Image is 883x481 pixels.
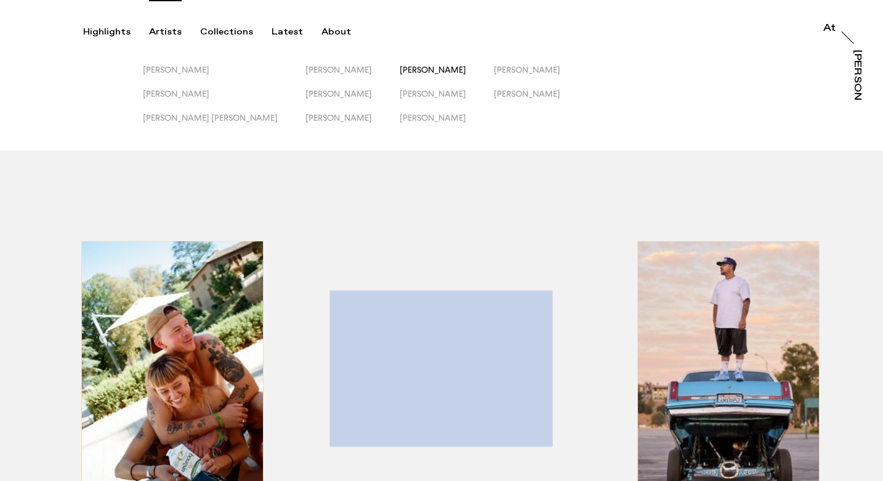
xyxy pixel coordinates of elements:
button: [PERSON_NAME] [143,65,305,89]
button: [PERSON_NAME] [400,65,494,89]
button: Latest [272,26,321,38]
span: [PERSON_NAME] [400,113,466,123]
button: Highlights [83,26,149,38]
span: [PERSON_NAME] [494,89,560,99]
span: [PERSON_NAME] [143,65,209,75]
span: [PERSON_NAME] [305,65,372,75]
span: [PERSON_NAME] [305,89,372,99]
button: [PERSON_NAME] [400,113,494,137]
button: [PERSON_NAME] [305,65,400,89]
span: [PERSON_NAME] [400,65,466,75]
div: Artists [149,26,182,38]
div: Highlights [83,26,131,38]
span: [PERSON_NAME] [494,65,560,75]
a: At [823,23,836,36]
a: [PERSON_NAME] [850,50,862,100]
button: Artists [149,26,200,38]
span: [PERSON_NAME] [305,113,372,123]
span: [PERSON_NAME] [PERSON_NAME] [143,113,278,123]
button: [PERSON_NAME] [143,89,305,113]
button: About [321,26,369,38]
span: [PERSON_NAME] [400,89,466,99]
div: Collections [200,26,253,38]
button: [PERSON_NAME] [494,65,588,89]
div: About [321,26,351,38]
button: [PERSON_NAME] [305,89,400,113]
button: Collections [200,26,272,38]
span: [PERSON_NAME] [143,89,209,99]
button: [PERSON_NAME] [PERSON_NAME] [143,113,305,137]
div: [PERSON_NAME] [852,50,862,145]
button: [PERSON_NAME] [305,113,400,137]
div: Latest [272,26,303,38]
button: [PERSON_NAME] [494,89,588,113]
button: [PERSON_NAME] [400,89,494,113]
